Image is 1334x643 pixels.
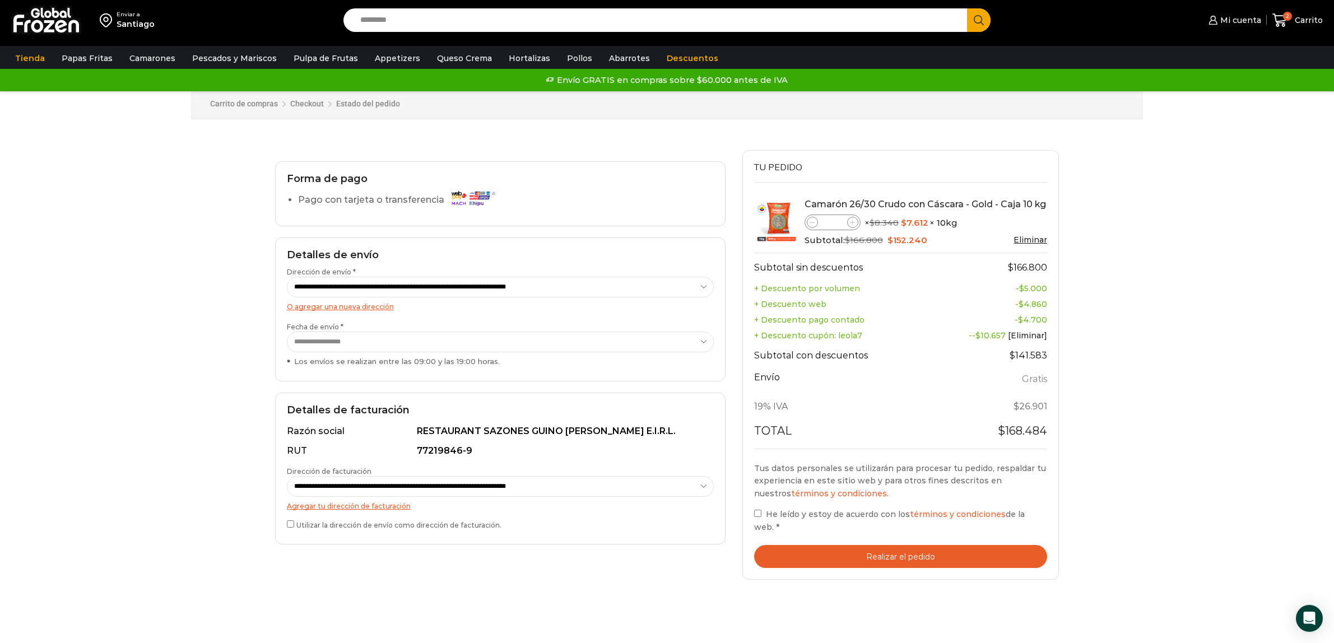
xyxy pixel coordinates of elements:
[298,190,501,210] label: Pago con tarjeta o transferencia
[887,235,927,245] bdi: 152.240
[776,522,779,532] abbr: requerido
[1008,330,1047,341] a: [Eliminar]
[287,502,411,510] a: Agregar tu dirección de facturación
[287,445,415,458] div: RUT
[210,99,278,110] a: Carrito de compras
[1014,235,1047,245] a: Eliminar
[187,48,282,69] a: Pescados y Mariscos
[287,467,714,497] label: Dirección de facturación
[288,48,364,69] a: Pulpa de Frutas
[1019,299,1024,309] span: $
[1008,262,1014,273] span: $
[287,520,294,528] input: Utilizar la dirección de envío como dirección de facturación.
[1283,12,1292,21] span: 2
[100,11,117,30] img: address-field-icon.svg
[1010,350,1015,361] span: $
[287,332,714,352] select: Fecha de envío * Los envíos se realizan entre las 09:00 y las 19:00 horas.
[932,312,1048,328] td: -
[1008,262,1047,273] bdi: 166.800
[287,267,714,297] label: Dirección de envío *
[754,462,1048,500] p: Tus datos personales se utilizarán para procesar tu pedido, respaldar tu experiencia en este siti...
[901,217,928,228] bdi: 7.612
[1014,401,1019,412] span: $
[287,302,394,311] a: O agregar una nueva dirección
[754,369,932,394] th: Envío
[1018,315,1047,325] bdi: 4.700
[791,488,887,498] a: términos y condiciones
[754,509,1025,532] span: He leído y estoy de acuerdo con los de la web.
[998,424,1005,437] span: $
[1292,15,1323,26] span: Carrito
[287,356,714,367] div: Los envíos se realizan entre las 09:00 y las 19:00 horas.
[754,545,1048,568] button: Realizar el pedido
[603,48,656,69] a: Abarrotes
[1217,15,1261,26] span: Mi cuenta
[754,394,932,420] th: 19% IVA
[287,322,714,367] label: Fecha de envío *
[287,518,714,530] label: Utilizar la dirección de envío como dirección de facturación.
[1019,299,1047,309] bdi: 4.860
[56,48,118,69] a: Papas Fritas
[417,425,707,438] div: RESTAURANT SAZONES GUINO [PERSON_NAME] E.I.R.L.
[10,48,50,69] a: Tienda
[975,330,1006,341] span: 10.657
[448,188,498,208] img: Pago con tarjeta o transferencia
[287,173,714,185] h2: Forma de pago
[369,48,426,69] a: Appetizers
[1019,283,1047,293] bdi: 5.000
[1272,7,1323,34] a: 2 Carrito
[1018,315,1023,325] span: $
[754,343,932,369] th: Subtotal con descuentos
[805,215,1048,230] div: × × 10kg
[932,296,1048,312] td: -
[901,217,907,228] span: $
[870,217,899,228] bdi: 8.340
[117,18,155,30] div: Santiago
[1010,350,1047,361] bdi: 141.583
[1296,605,1323,632] div: Open Intercom Messenger
[998,424,1047,437] bdi: 168.484
[287,476,714,497] select: Dirección de facturación
[805,199,1046,209] a: Camarón 26/30 Crudo con Cáscara - Gold - Caja 10 kg
[845,235,850,245] span: $
[910,509,1006,519] a: términos y condiciones
[932,281,1048,296] td: -
[870,217,875,228] span: $
[754,281,932,296] th: + Descuento por volumen
[754,161,802,174] span: Tu pedido
[1019,283,1024,293] span: $
[754,253,932,281] th: Subtotal sin descuentos
[561,48,598,69] a: Pollos
[117,11,155,18] div: Enviar a
[805,234,1048,246] div: Subtotal:
[417,445,707,458] div: 77219846-9
[887,235,893,245] span: $
[932,328,1048,343] td: --
[287,425,415,438] div: Razón social
[845,235,883,245] bdi: 166.800
[967,8,991,32] button: Search button
[754,420,932,449] th: Total
[975,330,980,341] span: $
[503,48,556,69] a: Hortalizas
[754,328,932,343] th: + Descuento cupón: leola7
[1022,371,1047,388] label: Gratis
[754,510,761,517] input: He leído y estoy de acuerdo con lostérminos y condicionesde la web. *
[754,296,932,312] th: + Descuento web
[287,277,714,297] select: Dirección de envío *
[754,312,932,328] th: + Descuento pago contado
[661,48,724,69] a: Descuentos
[287,404,714,417] h2: Detalles de facturación
[287,249,714,262] h2: Detalles de envío
[431,48,498,69] a: Queso Crema
[1206,9,1261,31] a: Mi cuenta
[1014,401,1047,412] span: 26.901
[818,216,847,229] input: Product quantity
[124,48,181,69] a: Camarones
